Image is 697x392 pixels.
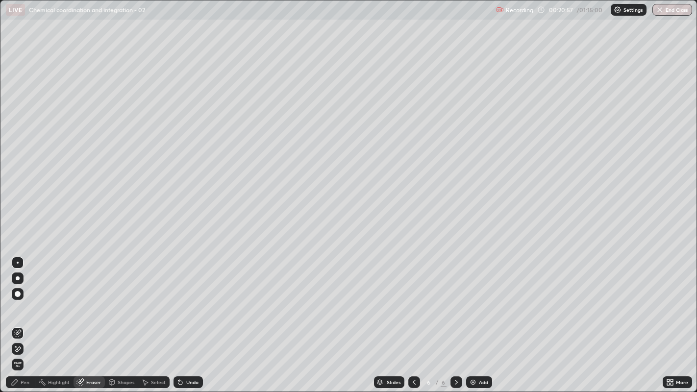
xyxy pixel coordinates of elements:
div: Shapes [118,380,134,385]
div: Select [151,380,166,385]
div: Undo [186,380,199,385]
div: Pen [21,380,29,385]
p: Chemical coordination and integration - 02 [29,6,145,14]
div: Eraser [86,380,101,385]
div: More [676,380,688,385]
span: Erase all [12,362,23,367]
div: 6 [424,379,434,385]
div: / [436,379,439,385]
button: End Class [652,4,692,16]
div: Add [479,380,488,385]
img: end-class-cross [656,6,664,14]
p: Recording [506,6,533,14]
div: Slides [387,380,400,385]
p: LIVE [9,6,22,14]
div: 6 [441,378,447,387]
p: Settings [623,7,643,12]
img: add-slide-button [469,378,477,386]
div: Highlight [48,380,70,385]
img: class-settings-icons [614,6,622,14]
img: recording.375f2c34.svg [496,6,504,14]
